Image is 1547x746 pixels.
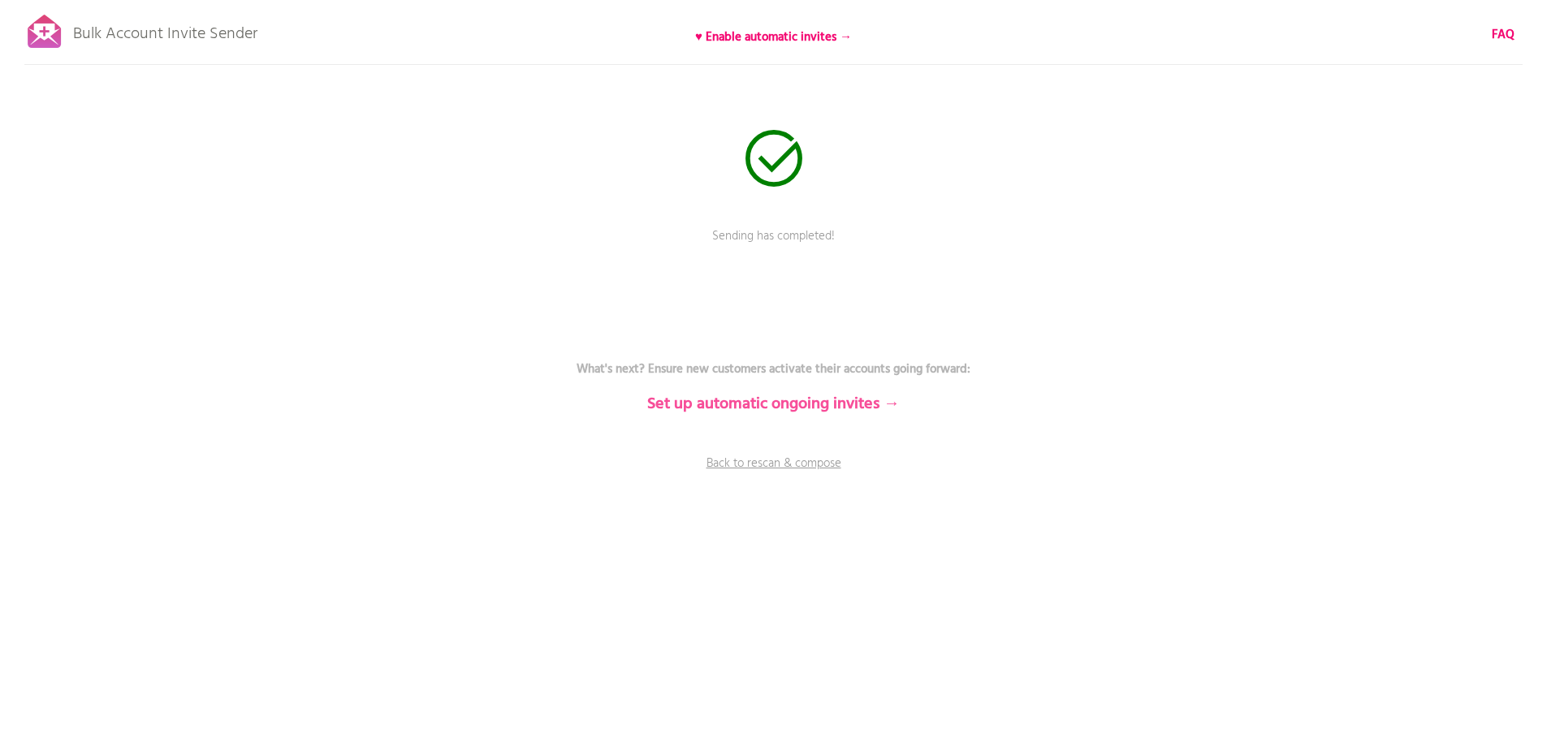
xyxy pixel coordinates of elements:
[1492,26,1515,44] a: FAQ
[530,455,1018,495] a: Back to rescan & compose
[577,360,970,379] b: What's next? Ensure new customers activate their accounts going forward:
[1492,25,1515,45] b: FAQ
[530,227,1018,268] p: Sending has completed!
[695,28,852,47] b: ♥ Enable automatic invites →
[73,10,257,50] p: Bulk Account Invite Sender
[647,391,900,417] b: Set up automatic ongoing invites →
